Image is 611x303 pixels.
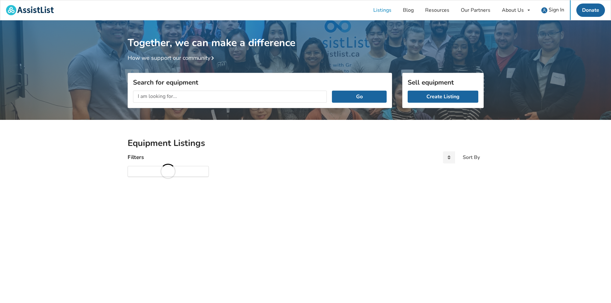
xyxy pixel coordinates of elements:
h3: Search for equipment [133,78,387,86]
img: user icon [541,7,547,13]
div: About Us [502,8,524,13]
h2: Equipment Listings [128,138,484,149]
img: assistlist-logo [6,5,54,15]
a: Resources [419,0,455,20]
span: Sign In [549,6,564,13]
a: user icon Sign In [536,0,570,20]
a: Blog [397,0,419,20]
a: How we support our community [128,54,217,62]
h1: Together, we can make a difference [128,20,484,49]
a: Donate [576,3,605,17]
a: Create Listing [408,91,478,103]
a: Listings [368,0,397,20]
button: Go [332,91,386,103]
input: I am looking for... [133,91,327,103]
h4: Filters [128,154,144,161]
h3: Sell equipment [408,78,478,86]
div: Sort By [463,155,480,160]
a: Our Partners [455,0,496,20]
